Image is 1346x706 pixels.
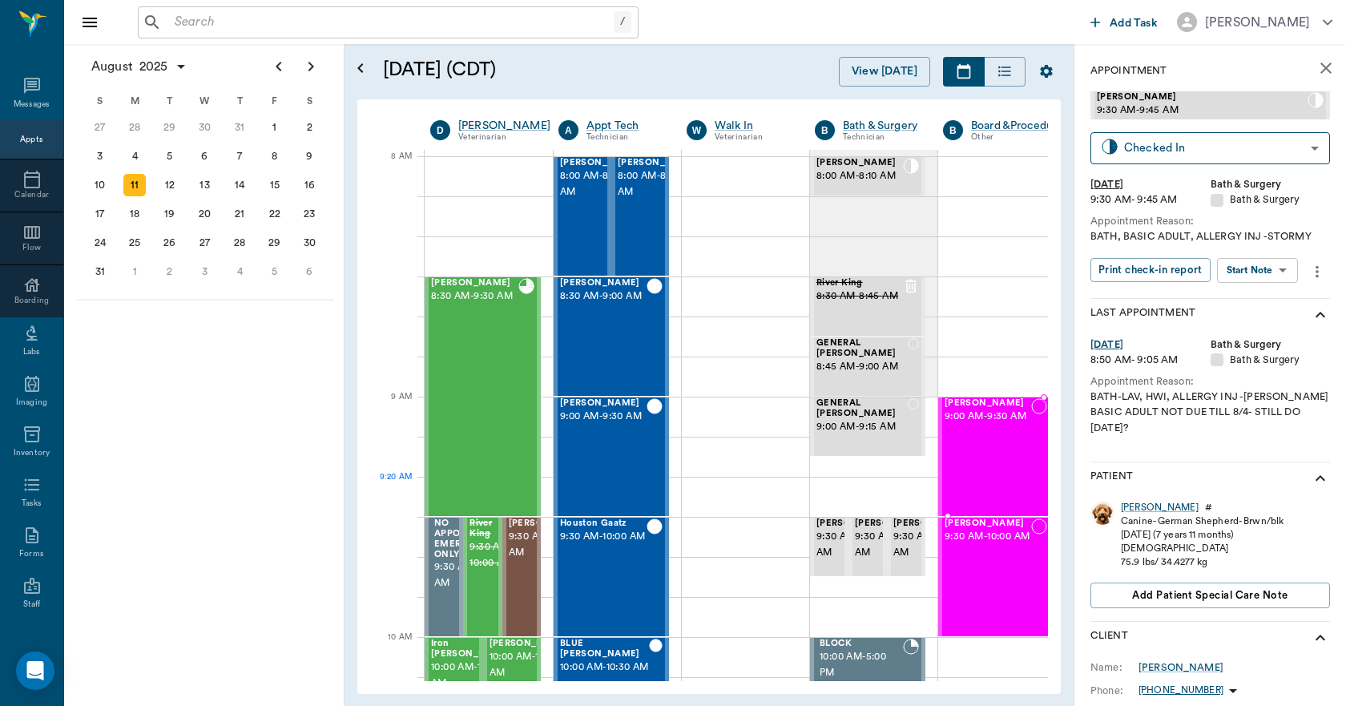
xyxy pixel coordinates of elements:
[843,131,919,144] div: Technician
[264,203,286,225] div: Friday, August 22, 2025
[298,145,320,167] div: Saturday, August 9, 2025
[938,517,1054,637] div: NOT_CONFIRMED, 9:30 AM - 10:00 AM
[23,346,40,358] div: Labs
[502,517,541,637] div: CHECKED_OUT, 9:30 AM - 10:00 AM
[1311,628,1330,648] svg: show more
[1090,258,1211,283] button: Print check-in report
[1205,13,1310,32] div: [PERSON_NAME]
[228,116,251,139] div: Thursday, July 31, 2025
[945,518,1031,529] span: [PERSON_NAME]
[943,120,963,140] div: B
[383,57,661,83] h5: [DATE] (CDT)
[159,174,181,196] div: Tuesday, August 12, 2025
[560,409,647,425] span: 9:00 AM - 9:30 AM
[715,118,791,134] div: Walk In
[298,232,320,254] div: Saturday, August 30, 2025
[810,156,925,196] div: CHECKED_IN, 8:00 AM - 8:10 AM
[560,518,647,529] span: Houston Gaatz
[611,156,669,276] div: CHECKED_OUT, 8:00 AM - 8:30 AM
[458,118,550,134] div: [PERSON_NAME]
[123,260,146,283] div: Monday, September 1, 2025
[810,276,925,337] div: CANCELED, 8:30 AM - 8:45 AM
[228,232,251,254] div: Thursday, August 28, 2025
[469,518,513,539] span: River King
[1124,139,1304,157] div: Checked In
[1227,261,1273,280] div: Start Note
[1121,514,1284,528] div: Canine - German Shepherd - Brwn/blk
[88,55,136,78] span: August
[434,559,508,591] span: 9:30 AM - 10:00 AM
[560,660,649,676] span: 10:00 AM - 10:30 AM
[14,99,50,111] div: Messages
[816,278,903,288] span: River King
[430,120,450,140] div: D
[83,50,195,83] button: August2025
[971,131,1069,144] div: Other
[370,629,412,669] div: 10 AM
[560,158,640,168] span: [PERSON_NAME]
[945,529,1031,545] span: 9:30 AM - 10:00 AM
[159,116,181,139] div: Tuesday, July 29, 2025
[187,89,223,113] div: W
[848,517,887,577] div: CHECKED_IN, 9:30 AM - 9:45 AM
[839,57,930,87] button: View [DATE]
[820,639,903,649] span: BLOCK
[14,447,50,459] div: Inventory
[1090,628,1128,648] p: Client
[19,548,43,560] div: Forms
[89,203,111,225] div: Sunday, August 17, 2025
[810,397,925,457] div: NOT_CONFIRMED, 9:00 AM - 9:15 AM
[228,260,251,283] div: Thursday, September 4, 2025
[893,529,973,561] span: 9:30 AM - 9:45 AM
[490,649,570,681] span: 10:00 AM - 10:30 AM
[1311,305,1330,325] svg: show more
[855,529,935,561] span: 9:30 AM - 9:45 AM
[194,232,216,254] div: Wednesday, August 27, 2025
[159,260,181,283] div: Tuesday, September 2, 2025
[816,398,908,419] span: GENERAL [PERSON_NAME]
[1084,7,1164,37] button: Add Task
[1090,374,1330,389] div: Appointment Reason:
[47,5,50,39] h6: Nectar
[1132,587,1288,604] span: Add patient Special Care Note
[228,174,251,196] div: Thursday, August 14, 2025
[123,203,146,225] div: Monday, August 18, 2025
[257,89,292,113] div: F
[509,518,589,529] span: [PERSON_NAME]
[509,529,589,561] span: 9:30 AM - 10:00 AM
[1211,192,1331,208] div: Bath & Surgery
[20,134,42,146] div: Appts
[945,398,1031,409] span: [PERSON_NAME]
[938,397,1054,517] div: NOT_CONFIRMED, 9:00 AM - 9:30 AM
[1097,92,1308,103] span: [PERSON_NAME]
[618,158,698,168] span: [PERSON_NAME]
[431,288,518,305] span: 8:30 AM - 9:30 AM
[264,260,286,283] div: Friday, September 5, 2025
[83,89,118,113] div: S
[816,338,908,359] span: GENERAL [PERSON_NAME]
[431,639,511,660] span: Iron [PERSON_NAME]
[1211,353,1331,368] div: Bath & Surgery
[816,359,908,375] span: 8:45 AM - 9:00 AM
[1138,684,1223,697] p: [PHONE_NUMBER]
[1090,501,1114,525] img: Profile Image
[945,409,1031,425] span: 9:00 AM - 9:30 AM
[560,288,647,305] span: 8:30 AM - 9:00 AM
[228,203,251,225] div: Thursday, August 21, 2025
[855,518,935,529] span: [PERSON_NAME]
[843,118,919,134] div: Bath & Surgery
[295,50,327,83] button: Next page
[614,11,631,33] div: /
[1090,389,1330,436] div: BATH-LAV, HWI, ALLERGY INJ -[PERSON_NAME] BASIC ADULT NOT DUE TILL 8/4- STILL DO [DATE]?
[820,649,903,681] span: 10:00 AM - 5:00 PM
[89,174,111,196] div: Sunday, August 10, 2025
[810,517,848,577] div: CHECKED_IN, 9:30 AM - 9:45 AM
[431,660,511,692] span: 10:00 AM - 10:30 AM
[16,652,54,690] div: Open Intercom Messenger
[810,337,925,397] div: NOT_CONFIRMED, 8:45 AM - 9:00 AM
[123,232,146,254] div: Monday, August 25, 2025
[168,11,614,34] input: Search
[816,529,897,561] span: 9:30 AM - 9:45 AM
[159,232,181,254] div: Tuesday, August 26, 2025
[554,397,669,517] div: CHECKED_OUT, 9:00 AM - 9:30 AM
